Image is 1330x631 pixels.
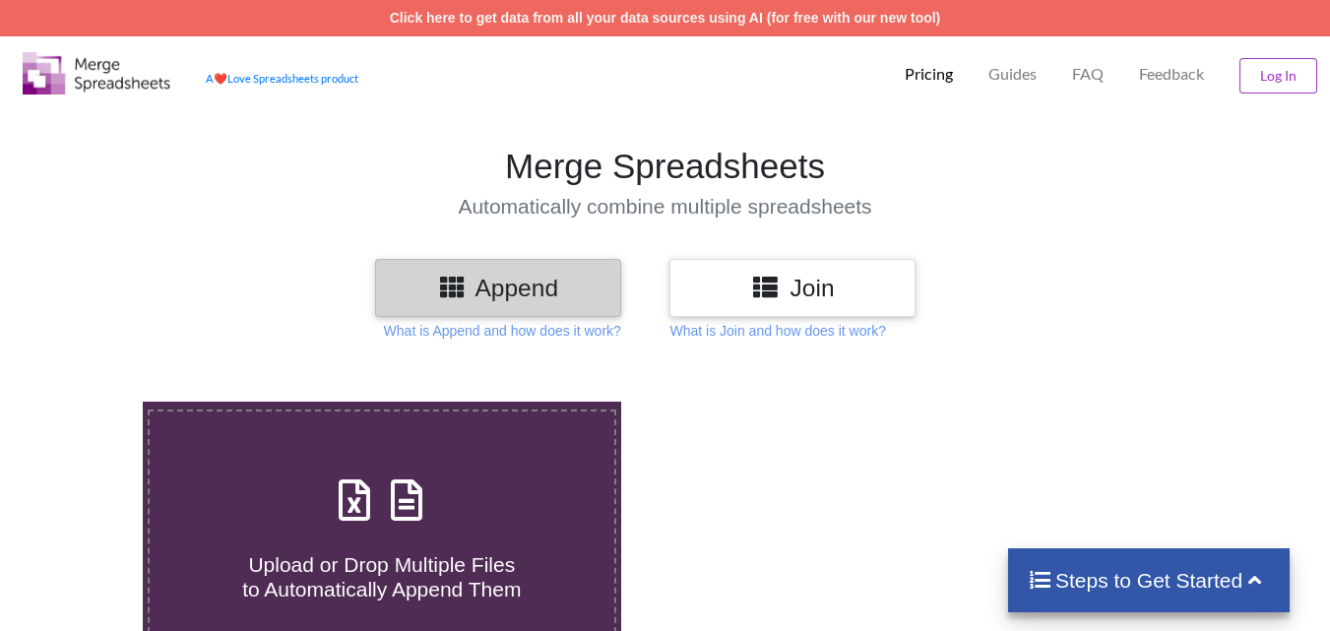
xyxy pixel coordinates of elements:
p: What is Append and how does it work? [384,321,621,341]
p: Pricing [905,64,953,85]
span: heart [214,72,227,85]
button: Log In [1239,58,1317,94]
h3: Append [390,274,606,302]
span: Feedback [1139,66,1204,82]
p: Guides [988,64,1037,85]
h4: Steps to Get Started [1028,568,1271,593]
a: Click here to get data from all your data sources using AI (for free with our new tool) [390,10,941,26]
img: Logo.png [23,52,170,95]
p: What is Join and how does it work? [669,321,885,341]
a: AheartLove Spreadsheets product [206,72,358,85]
p: FAQ [1072,64,1104,85]
span: Upload or Drop Multiple Files to Automatically Append Them [242,553,521,600]
h3: Join [684,274,901,302]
